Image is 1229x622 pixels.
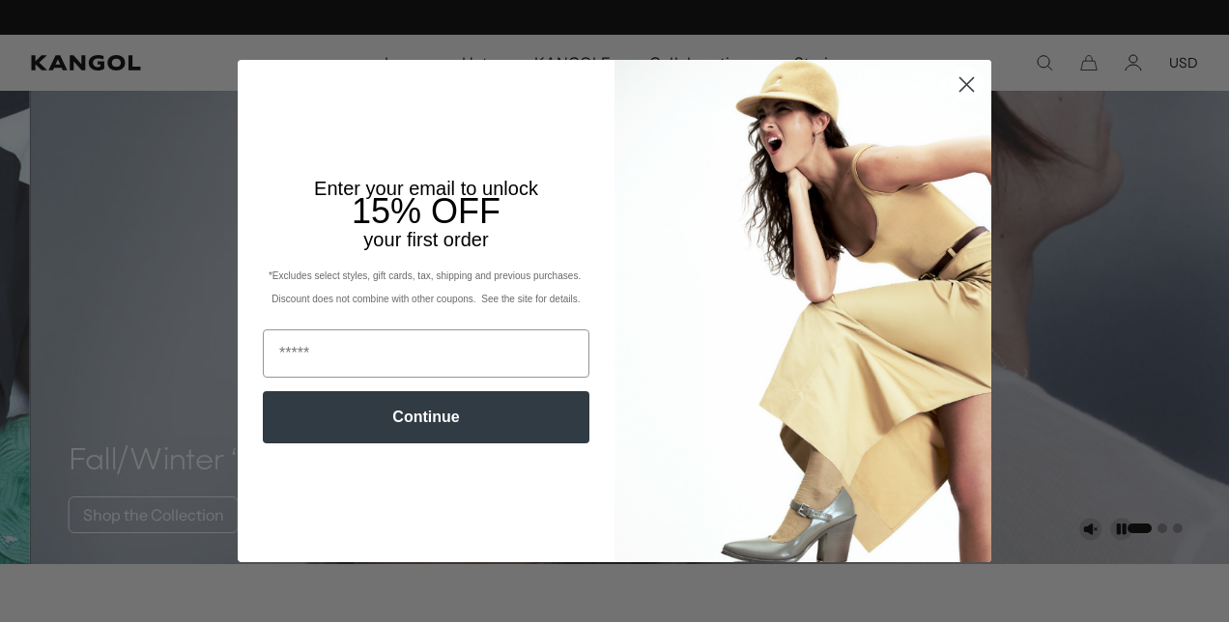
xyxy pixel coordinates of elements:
span: your first order [363,229,488,250]
button: Close dialog [950,68,984,101]
span: *Excludes select styles, gift cards, tax, shipping and previous purchases. Discount does not comb... [269,270,584,304]
button: Continue [263,391,589,443]
input: Email [263,329,589,378]
img: 93be19ad-e773-4382-80b9-c9d740c9197f.jpeg [614,60,991,562]
span: Enter your email to unlock [314,178,538,199]
span: 15% OFF [352,191,500,231]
